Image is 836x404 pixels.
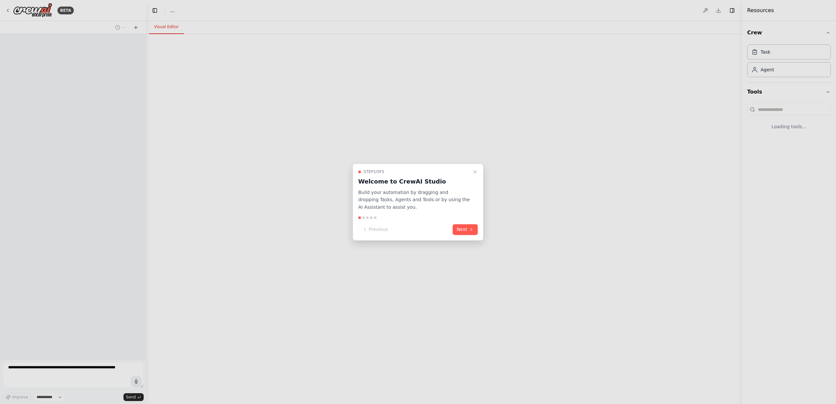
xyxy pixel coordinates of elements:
[150,6,159,15] button: Hide left sidebar
[453,224,478,235] button: Next
[358,177,470,186] h3: Welcome to CrewAI Studio
[358,224,392,235] button: Previous
[471,168,479,176] button: Close walkthrough
[363,169,384,174] span: Step 1 of 5
[358,189,470,211] p: Build your automation by dragging and dropping Tasks, Agents and Tools or by using the AI Assista...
